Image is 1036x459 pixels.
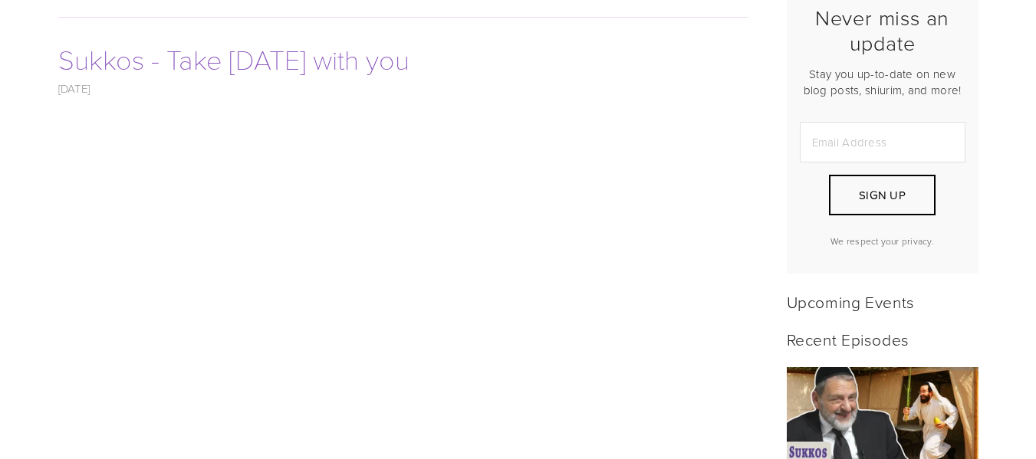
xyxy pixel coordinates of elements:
[800,234,965,248] p: We respect your privacy.
[58,80,90,97] a: [DATE]
[787,329,978,349] h2: Recent Episodes
[800,66,965,98] p: Stay you up-to-date on new blog posts, shiurim, and more!
[829,175,935,215] button: Sign Up
[800,5,965,55] h2: Never miss an update
[859,187,906,203] span: Sign Up
[800,122,965,162] input: Email Address
[787,292,978,311] h2: Upcoming Events
[58,40,409,77] a: Sukkos - Take [DATE] with you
